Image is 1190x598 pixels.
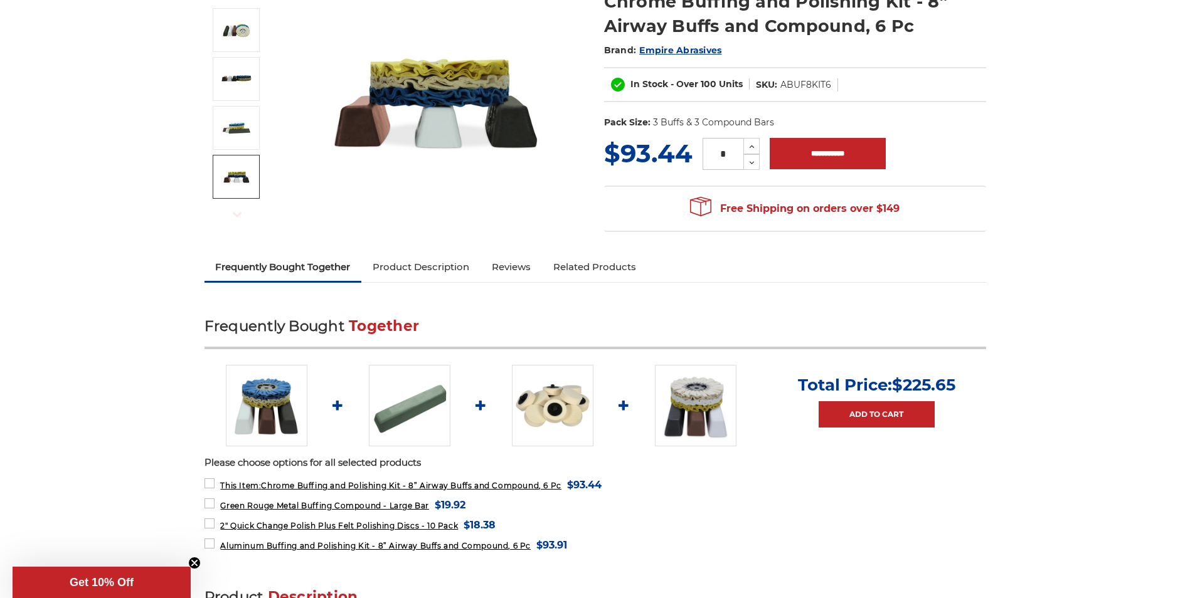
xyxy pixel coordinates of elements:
[671,78,698,90] span: - Over
[464,517,496,533] span: $18.38
[701,78,716,90] span: 100
[798,375,955,395] p: Total Price:
[567,476,602,493] span: $93.44
[221,63,252,95] img: Chrome Buffing and Polishing Kit - 8” Airway Buffs and Compound, 6 Pc
[604,138,693,169] span: $93.44
[653,116,774,129] dd: 3 Buffs & 3 Compound Bars
[542,253,647,281] a: Related Products
[756,78,777,92] dt: SKU:
[221,161,252,192] img: Chrome Buffing and Polishing Kit - 8” Airway Buffs and Compound, 6 Pc
[220,521,458,530] span: 2" Quick Change Polish Plus Felt Polishing Discs - 10 Pack
[205,456,986,470] p: Please choose options for all selected products
[222,201,252,228] button: Next
[435,496,465,513] span: $19.92
[220,481,261,490] strong: This Item:
[70,576,134,589] span: Get 10% Off
[780,78,831,92] dd: ABUF8KIT6
[205,253,362,281] a: Frequently Bought Together
[220,541,531,550] span: Aluminum Buffing and Polishing Kit - 8” Airway Buffs and Compound, 6 Pc
[639,45,721,56] a: Empire Abrasives
[220,501,429,510] span: Green Rouge Metal Buffing Compound - Large Bar
[604,45,637,56] span: Brand:
[892,375,955,395] span: $225.65
[220,481,561,490] span: Chrome Buffing and Polishing Kit - 8” Airway Buffs and Compound, 6 Pc
[819,401,935,428] a: Add to Cart
[221,112,252,144] img: Chrome Buffing and Polishing Kit - 8” Airway Buffs and Compound, 6 Pc
[604,116,651,129] dt: Pack Size:
[226,365,307,446] img: 8 inch airway buffing wheel and compound kit for chrome
[481,253,542,281] a: Reviews
[630,78,668,90] span: In Stock
[13,567,191,598] div: Get 10% OffClose teaser
[205,317,344,335] span: Frequently Bought
[221,14,252,46] img: chrome 8 inch airway buffing wheel and compound kit
[361,253,481,281] a: Product Description
[536,537,567,553] span: $93.91
[349,317,419,335] span: Together
[188,557,201,569] button: Close teaser
[690,196,900,221] span: Free Shipping on orders over $149
[719,78,743,90] span: Units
